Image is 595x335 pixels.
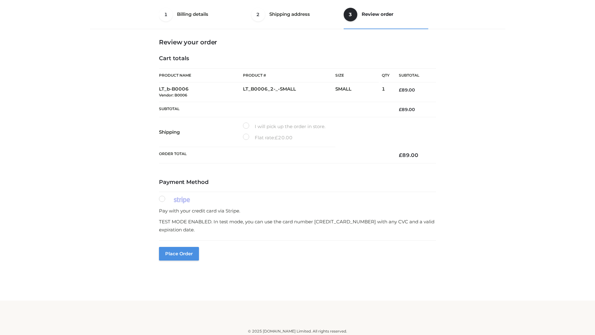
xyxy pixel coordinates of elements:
p: TEST MODE ENABLED. In test mode, you can use the card number [CREDIT_CARD_NUMBER] with any CVC an... [159,218,436,234]
span: £ [399,87,402,93]
button: Place order [159,247,199,261]
th: Product # [243,68,335,83]
th: Qty [382,68,390,83]
th: Subtotal [159,102,390,117]
th: Shipping [159,117,243,147]
bdi: 89.00 [399,152,418,158]
th: Subtotal [390,69,436,83]
td: SMALL [335,83,382,102]
h4: Cart totals [159,55,436,62]
th: Product Name [159,68,243,83]
span: £ [399,107,402,112]
bdi: 89.00 [399,107,415,112]
bdi: 89.00 [399,87,415,93]
span: £ [399,152,402,158]
h3: Review your order [159,38,436,46]
td: LT_B0006_2-_-SMALL [243,83,335,102]
bdi: 20.00 [275,135,293,141]
small: Vendor: B0006 [159,93,187,97]
th: Order Total [159,147,390,163]
div: © 2025 [DOMAIN_NAME] Limited. All rights reserved. [92,328,503,334]
td: LT_b-B0006 [159,83,243,102]
label: I will pick up the order in store. [243,123,325,131]
td: 1 [382,83,390,102]
p: Pay with your credit card via Stripe. [159,207,436,215]
span: £ [275,135,278,141]
th: Size [335,69,379,83]
h4: Payment Method [159,179,436,186]
label: Flat rate: [243,134,293,142]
